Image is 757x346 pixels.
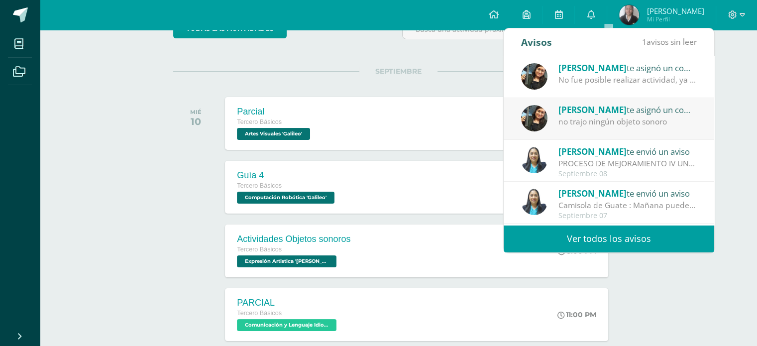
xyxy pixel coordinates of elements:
span: Artes Visuales 'Galileo' [237,128,310,140]
div: Camisola de Guate : Mañana pueden llegar con la playera de la selección siempre aportando su cola... [558,200,697,211]
div: Parcial [237,107,313,117]
div: Actividades Objetos sonoros [237,234,350,244]
div: te envió un aviso [558,145,697,158]
div: 11:00 PM [557,310,596,319]
span: Tercero Básicos [237,246,282,253]
span: Tercero Básicos [237,118,282,125]
div: Septiembre 07 [558,212,697,220]
div: te asignó un comentario en 'Objetos sonoros' para 'Expresión Artistica' [558,103,697,116]
img: afbb90b42ddb8510e0c4b806fbdf27cc.png [521,105,547,131]
span: Computación Robótica 'Galileo' [237,192,334,204]
span: Mi Perfil [647,15,704,23]
div: te asignó un comentario en 'Actividades Objetos sonoros' para 'Expresión Artistica' [558,61,697,74]
a: Ver todos los avisos [504,225,714,252]
span: Comunicación y Lenguaje Idioma Extranjero 'Galileo' [237,319,336,331]
span: Expresión Artistica 'Galileo' [237,255,336,267]
img: 6fb94860571d4b4822d9aed14b2eddc2.png [619,5,639,25]
img: 49168807a2b8cca0ef2119beca2bd5ad.png [521,189,547,215]
span: Tercero Básicos [237,310,282,317]
div: no trajo ningún objeto sonoro [558,116,697,127]
span: [PERSON_NAME] [558,104,627,115]
span: avisos sin leer [642,36,697,47]
div: No fue posible realizar actividad, ya que no trajeron los objetos sonoros [558,74,697,86]
span: SEPTIEMBRE [359,67,437,76]
img: 49168807a2b8cca0ef2119beca2bd5ad.png [521,147,547,173]
span: 1 [642,36,647,47]
div: 10 [190,115,202,127]
div: Septiembre 08 [558,170,697,178]
span: [PERSON_NAME] [647,6,704,16]
div: te envió un aviso [558,187,697,200]
div: Guía 4 [237,170,337,181]
img: afbb90b42ddb8510e0c4b806fbdf27cc.png [521,63,547,90]
span: [PERSON_NAME] [558,188,627,199]
span: [PERSON_NAME] [558,146,627,157]
div: MIÉ [190,109,202,115]
div: Avisos [521,28,552,56]
span: [PERSON_NAME] [558,62,627,74]
span: Tercero Básicos [237,182,282,189]
div: PARCIAL [237,298,339,308]
div: PROCESO DE MEJORAMIENTO IV UNIDAD: Bendiciones a cada uno El día de hoy estará disponible el comp... [558,158,697,169]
